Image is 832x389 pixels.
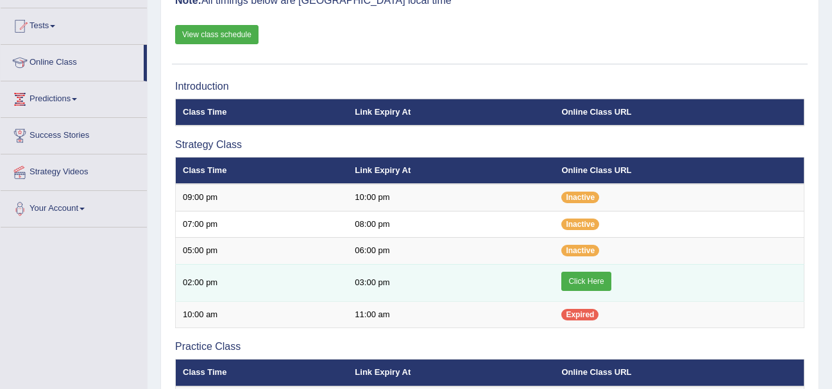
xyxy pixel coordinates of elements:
h3: Practice Class [175,341,804,352]
span: Inactive [561,219,599,230]
a: View class schedule [175,25,259,44]
th: Link Expiry At [348,99,554,126]
a: Tests [1,8,147,40]
th: Online Class URL [554,157,804,184]
th: Class Time [176,157,348,184]
a: Predictions [1,81,147,113]
th: Class Time [176,99,348,126]
td: 03:00 pm [348,264,554,301]
td: 07:00 pm [176,211,348,238]
td: 02:00 pm [176,264,348,301]
a: Success Stories [1,118,147,150]
a: Click Here [561,272,611,291]
a: Strategy Videos [1,154,147,186]
td: 08:00 pm [348,211,554,238]
h3: Strategy Class [175,139,804,151]
th: Link Expiry At [348,157,554,184]
span: Inactive [561,192,599,203]
td: 09:00 pm [176,184,348,211]
a: Your Account [1,191,147,223]
td: 05:00 pm [176,238,348,265]
td: 10:00 am [176,301,348,328]
span: Inactive [561,245,599,256]
span: Expired [561,309,599,320]
th: Online Class URL [554,360,804,386]
td: 06:00 pm [348,238,554,265]
th: Class Time [176,360,348,386]
a: Online Class [1,45,144,77]
th: Online Class URL [554,99,804,126]
td: 11:00 am [348,301,554,328]
td: 10:00 pm [348,184,554,211]
h3: Introduction [175,81,804,92]
th: Link Expiry At [348,360,554,386]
